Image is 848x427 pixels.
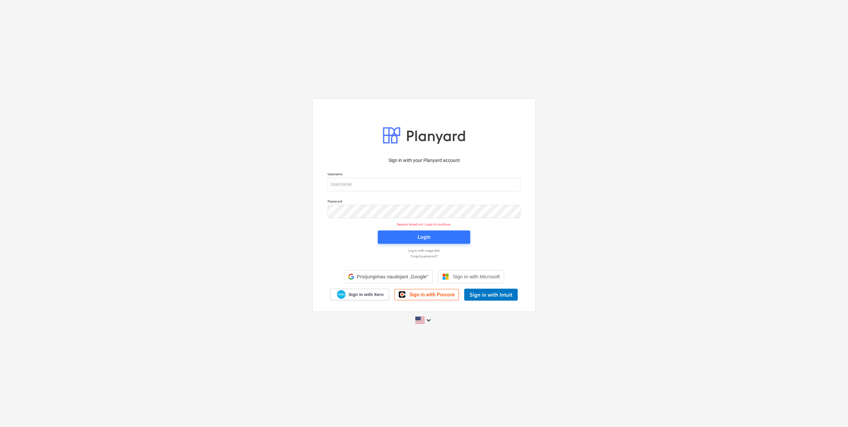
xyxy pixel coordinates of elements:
span: Prisijungimas naudojant „Google“ [357,274,428,279]
img: Microsoft logo [442,273,449,280]
a: Log in with magic link [324,248,524,253]
input: Username [328,178,520,191]
p: Sign in with your Planyard account [328,157,520,164]
div: Prisijungimas naudojant „Google“ [344,270,433,283]
p: Session timed out. Login to continue. [324,222,524,226]
iframe: Chat Widget [815,395,848,427]
div: Login [418,233,430,241]
img: Xero logo [337,290,346,299]
p: Password [328,199,520,205]
span: Sign in with Xero [349,292,383,298]
a: Forgot password? [324,254,524,258]
button: Login [378,230,470,244]
a: Sign in with Procore [394,289,459,300]
p: Username [328,172,520,178]
i: keyboard_arrow_down [425,316,433,324]
span: Sign in with Microsoft [453,274,500,279]
a: Sign in with Xero [330,289,389,300]
span: Sign in with Procore [409,292,455,298]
